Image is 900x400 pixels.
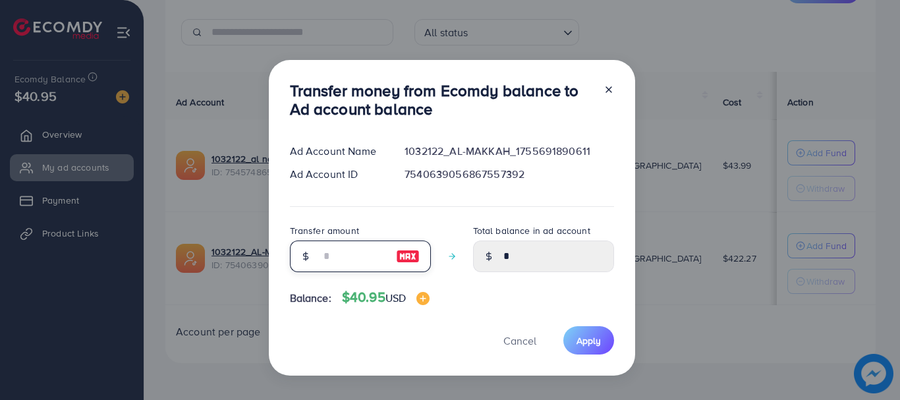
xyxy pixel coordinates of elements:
button: Apply [563,326,614,355]
div: Ad Account Name [279,144,395,159]
h3: Transfer money from Ecomdy balance to Ad account balance [290,81,593,119]
div: Ad Account ID [279,167,395,182]
span: USD [385,291,406,305]
img: image [416,292,430,305]
label: Total balance in ad account [473,224,590,237]
div: 7540639056867557392 [394,167,624,182]
img: image [396,248,420,264]
span: Apply [577,334,601,347]
span: Balance: [290,291,331,306]
h4: $40.95 [342,289,430,306]
div: 1032122_AL-MAKKAH_1755691890611 [394,144,624,159]
span: Cancel [503,333,536,348]
label: Transfer amount [290,224,359,237]
button: Cancel [487,326,553,355]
